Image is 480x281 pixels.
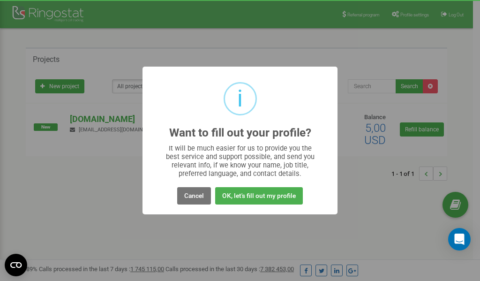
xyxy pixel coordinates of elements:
h2: Want to fill out your profile? [169,127,311,139]
button: Open CMP widget [5,254,27,276]
div: It will be much easier for us to provide you the best service and support possible, and send you ... [161,144,319,178]
button: Cancel [177,187,211,205]
button: OK, let's fill out my profile [215,187,303,205]
div: Open Intercom Messenger [448,228,471,251]
div: i [237,84,243,114]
